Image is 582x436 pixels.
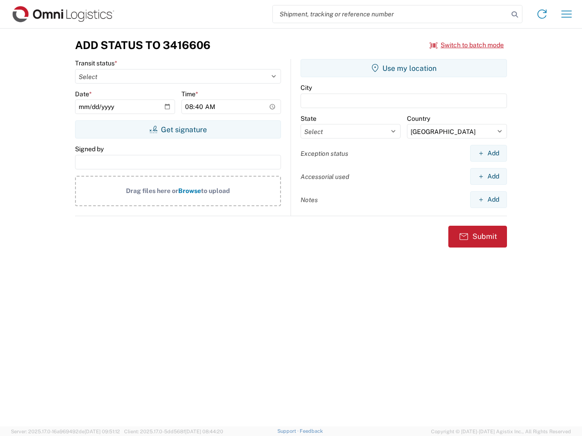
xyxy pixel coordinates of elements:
button: Get signature [75,120,281,139]
label: City [301,84,312,92]
span: [DATE] 08:44:20 [185,429,223,434]
button: Use my location [301,59,507,77]
span: Server: 2025.17.0-16a969492de [11,429,120,434]
h3: Add Status to 3416606 [75,39,211,52]
a: Support [277,428,300,434]
label: Time [181,90,198,98]
label: Notes [301,196,318,204]
button: Submit [448,226,507,248]
label: Exception status [301,149,348,158]
label: State [301,114,316,123]
button: Add [470,168,507,185]
label: Accessorial used [301,173,349,181]
button: Add [470,191,507,208]
input: Shipment, tracking or reference number [273,5,508,23]
button: Add [470,145,507,162]
label: Country [407,114,430,123]
label: Date [75,90,92,98]
span: Browse [178,187,201,194]
span: [DATE] 09:51:12 [85,429,120,434]
span: Client: 2025.17.0-5dd568f [124,429,223,434]
label: Signed by [75,145,104,153]
span: to upload [201,187,230,194]
button: Switch to batch mode [430,38,504,53]
span: Drag files here or [126,187,178,194]
a: Feedback [300,428,323,434]
label: Transit status [75,59,117,67]
span: Copyright © [DATE]-[DATE] Agistix Inc., All Rights Reserved [431,427,571,436]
